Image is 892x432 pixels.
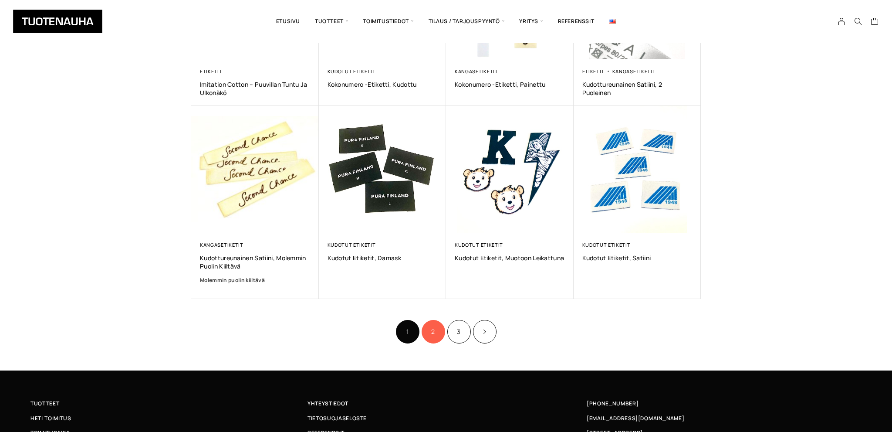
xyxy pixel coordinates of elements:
a: Tuotteet [30,399,307,408]
a: Etusivu [269,7,307,36]
img: English [609,19,616,24]
a: Kudotut etiketit [455,242,503,248]
a: Molemmin puolin kiiltävä [200,276,310,285]
a: Kudotut etiketit, muotoon leikattuna [455,254,565,262]
span: Toimitustiedot [355,7,421,36]
a: My Account [833,17,850,25]
a: Etiketit [582,68,605,75]
button: Search [850,17,866,25]
b: Molemmin puolin kiiltävä [200,276,265,284]
a: Kokonumero -etiketti, Kudottu [328,80,438,88]
a: Kangasetiketit [200,242,243,248]
span: Heti toimitus [30,414,71,423]
span: Tietosuojaseloste [307,414,367,423]
a: Kudotut etiketit [328,68,376,75]
a: [PHONE_NUMBER] [587,399,639,408]
span: Tilaus / Tarjouspyyntö [421,7,512,36]
nav: Product Pagination [191,319,701,344]
span: Sivu 1 [396,320,419,344]
a: Yhteystiedot [307,399,585,408]
a: Kudotut etiketit, Damask [328,254,438,262]
a: Kangasetiketit [612,68,656,75]
span: Tuotteet [30,399,59,408]
img: Tuotenauha Oy [13,10,102,33]
a: Tietosuojaseloste [307,414,585,423]
a: Etiketit [200,68,223,75]
a: Sivu 3 [447,320,471,344]
a: Kudottureunainen satiini, molemmin puolin kiiltävä [200,254,310,270]
a: Kangasetiketit [455,68,498,75]
a: Kudotut etiketit [328,242,376,248]
a: Cart [871,17,879,27]
span: Yritys [512,7,550,36]
a: Imitation Cotton – puuvillan tuntu ja ulkonäkö [200,80,310,97]
a: Kudotut etiketit [582,242,631,248]
a: Heti toimitus [30,414,307,423]
span: Tuotteet [307,7,355,36]
a: Kudottureunainen satiini, 2 puoleinen [582,80,693,97]
a: Kudotut etiketit, satiini [582,254,693,262]
span: Yhteystiedot [307,399,348,408]
a: Kokonumero -etiketti, Painettu [455,80,565,88]
a: Sivu 2 [422,320,445,344]
a: Referenssit [551,7,602,36]
a: [EMAIL_ADDRESS][DOMAIN_NAME] [587,414,685,423]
